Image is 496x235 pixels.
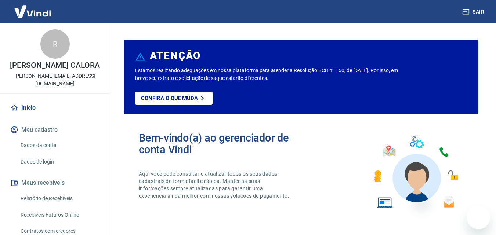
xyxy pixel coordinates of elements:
a: Relatório de Recebíveis [18,191,101,206]
a: Início [9,100,101,116]
h2: Bem-vindo(a) ao gerenciador de conta Vindi [139,132,301,155]
h6: ATENÇÃO [150,52,201,59]
iframe: Botão para abrir a janela de mensagens [467,206,490,229]
img: Imagem de um avatar masculino com diversos icones exemplificando as funcionalidades do gerenciado... [368,132,464,213]
iframe: Fechar mensagem [414,188,429,203]
a: Dados da conta [18,138,101,153]
p: Aqui você pode consultar e atualizar todos os seus dados cadastrais de forma fácil e rápida. Mant... [139,170,291,199]
button: Meu cadastro [9,122,101,138]
button: Sair [461,5,487,19]
img: Vindi [9,0,57,23]
p: Confira o que muda [141,95,198,102]
div: R [40,29,70,59]
p: [PERSON_NAME][EMAIL_ADDRESS][DOMAIN_NAME] [6,72,104,88]
button: Meus recebíveis [9,175,101,191]
a: Confira o que muda [135,92,213,105]
a: Dados de login [18,154,101,169]
a: Recebíveis Futuros Online [18,208,101,223]
p: Estamos realizando adequações em nossa plataforma para atender a Resolução BCB nº 150, de [DATE].... [135,67,401,82]
p: [PERSON_NAME] CALORA [10,62,100,69]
